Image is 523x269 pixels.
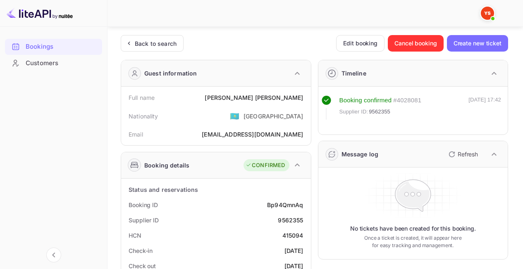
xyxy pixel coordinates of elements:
div: Guest information [144,69,197,78]
div: HCN [129,231,141,240]
div: Check-in [129,246,153,255]
div: 415094 [282,231,303,240]
div: Email [129,130,143,139]
div: Bookings [26,42,98,52]
div: Nationality [129,112,158,120]
div: [EMAIL_ADDRESS][DOMAIN_NAME] [202,130,303,139]
img: Yandex Support [481,7,494,20]
button: Collapse navigation [46,248,61,262]
div: Bp94QmnAq [267,201,303,209]
div: Bookings [5,39,102,55]
a: Customers [5,55,102,71]
div: # 4028081 [393,96,421,105]
div: Supplier ID [129,216,159,224]
div: Customers [26,59,98,68]
button: Refresh [444,148,481,161]
div: Timeline [342,69,366,78]
div: Full name [129,93,155,102]
div: Booking ID [129,201,158,209]
div: Booking confirmed [339,96,392,105]
button: Create new ticket [447,35,508,52]
p: Refresh [458,150,478,158]
div: [GEOGRAPHIC_DATA] [244,112,303,120]
div: [DATE] [284,246,303,255]
button: Cancel booking [388,35,444,52]
span: 9562355 [369,108,390,116]
div: CONFIRMED [246,161,285,170]
button: Edit booking [336,35,384,52]
img: LiteAPI logo [7,7,73,20]
div: Booking details [144,161,189,170]
div: [PERSON_NAME] [PERSON_NAME] [205,93,303,102]
div: Message log [342,150,379,158]
span: United States [230,109,239,123]
div: 9562355 [278,216,303,224]
p: No tickets have been created for this booking. [350,224,476,233]
p: Once a ticket is created, it will appear here for easy tracking and management. [363,234,463,249]
a: Bookings [5,39,102,54]
span: Supplier ID: [339,108,368,116]
div: Back to search [135,39,177,48]
div: Status and reservations [129,185,198,194]
div: [DATE] 17:42 [468,96,501,120]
